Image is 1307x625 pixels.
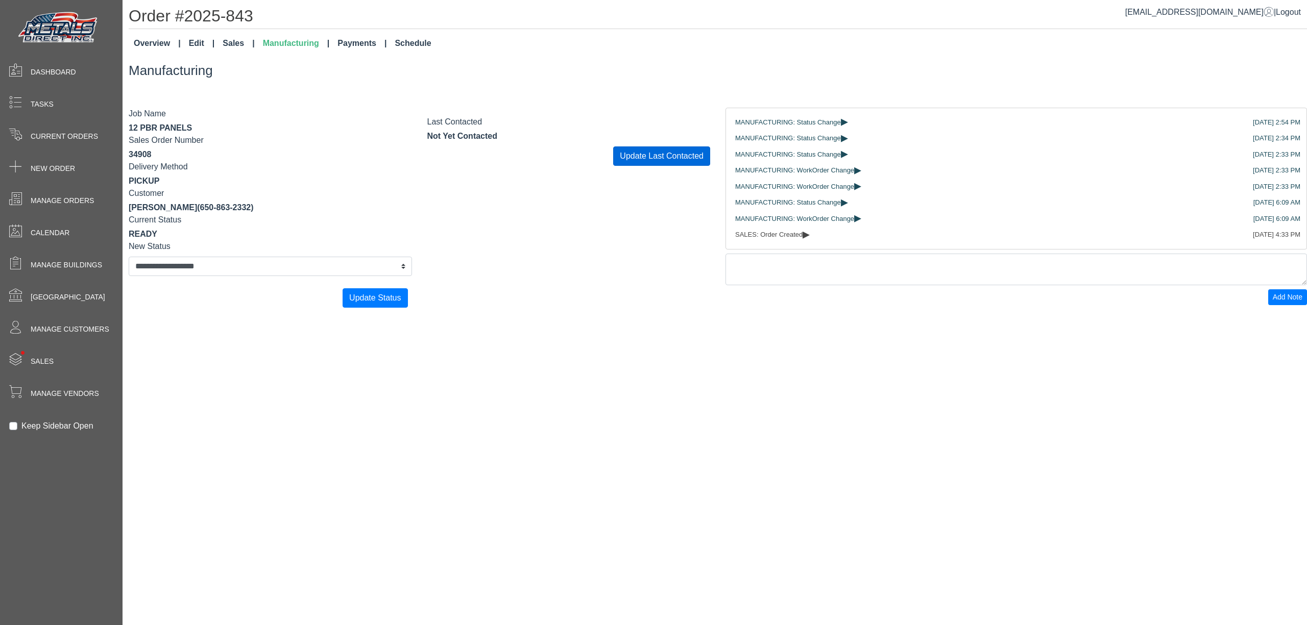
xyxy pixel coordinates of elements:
label: Job Name [129,108,166,120]
span: ▸ [841,198,848,205]
button: Update Status [343,288,407,308]
label: Delivery Method [129,161,188,173]
span: [GEOGRAPHIC_DATA] [31,292,105,303]
div: MANUFACTURING: Status Change [735,133,1297,143]
span: ▸ [841,150,848,157]
span: ▸ [854,166,861,173]
span: Dashboard [31,67,76,78]
a: Edit [185,33,219,54]
div: MANUFACTURING: WorkOrder Change [735,182,1297,192]
div: MANUFACTURING: Status Change [735,197,1297,208]
a: Schedule [391,33,435,54]
span: New Order [31,163,75,174]
a: Sales [219,33,258,54]
span: ▸ [803,231,810,237]
div: [PERSON_NAME] [129,202,412,214]
a: Manufacturing [259,33,334,54]
div: 34908 [129,148,412,161]
span: ▸ [854,214,861,221]
label: New Status [129,240,171,253]
div: PICKUP [129,175,412,187]
span: Not Yet Contacted [427,132,498,140]
a: Payments [333,33,391,54]
div: [DATE] 4:33 PM [1253,230,1300,240]
span: ▸ [841,118,848,124]
div: [DATE] 6:09 AM [1253,197,1300,208]
span: (650-863-2332) [197,203,253,212]
h3: Manufacturing [129,63,1307,79]
label: Current Status [129,214,181,226]
div: MANUFACTURING: Status Change [735,117,1297,128]
span: 12 PBR PANELS [129,123,192,132]
span: Manage Orders [31,195,94,206]
a: Overview [130,33,185,54]
span: Manage Buildings [31,260,102,270]
label: Keep Sidebar Open [21,420,93,432]
span: Current Orders [31,131,98,142]
span: Manage Customers [31,324,109,335]
div: [DATE] 2:33 PM [1253,165,1300,176]
label: Last Contacted [427,116,482,128]
div: SALES: Order Created [735,230,1297,240]
button: Add Note [1268,289,1307,305]
div: MANUFACTURING: Status Change [735,149,1297,160]
label: Customer [129,187,164,199]
div: [DATE] 2:33 PM [1253,182,1300,192]
div: MANUFACTURING: WorkOrder Change [735,165,1297,176]
span: ▸ [854,182,861,189]
span: ▸ [841,134,848,141]
span: Manage Vendors [31,388,99,399]
span: Sales [31,356,54,367]
a: [EMAIL_ADDRESS][DOMAIN_NAME] [1125,8,1274,16]
div: [DATE] 2:54 PM [1253,117,1300,128]
div: [DATE] 2:34 PM [1253,133,1300,143]
div: [DATE] 6:09 AM [1253,214,1300,224]
span: Logout [1276,8,1301,16]
div: [DATE] 2:33 PM [1253,149,1300,160]
label: Sales Order Number [129,134,204,146]
div: MANUFACTURING: WorkOrder Change [735,214,1297,224]
span: Tasks [31,99,54,110]
img: Metals Direct Inc Logo [15,9,102,47]
span: Calendar [31,228,69,238]
div: READY [129,228,412,240]
span: • [10,336,36,369]
div: | [1125,6,1301,18]
span: Update Status [349,293,401,302]
span: Add Note [1273,293,1302,301]
h1: Order #2025-843 [129,6,1307,29]
button: Update Last Contacted [613,146,710,166]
